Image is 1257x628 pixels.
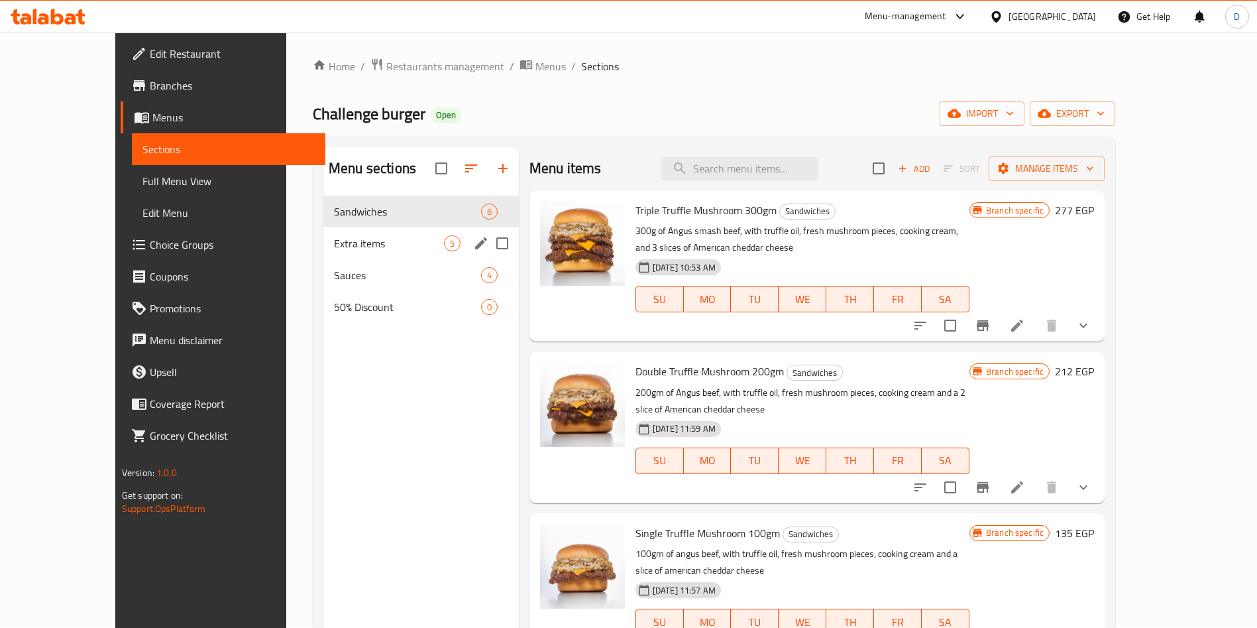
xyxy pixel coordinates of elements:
button: sort-choices [904,310,936,342]
button: delete [1036,471,1067,503]
button: MO [684,286,732,312]
span: Menus [535,58,566,74]
span: Sections [581,58,619,74]
span: Branch specific [981,365,1049,378]
a: Menus [121,101,325,133]
span: Edit Restaurant [150,46,315,62]
button: Branch-specific-item [967,310,999,342]
a: Grocery Checklist [121,420,325,452]
button: WE [779,286,826,312]
svg: Show Choices [1075,318,1091,334]
span: Branch specific [981,527,1049,539]
div: Sandwiches [783,527,839,542]
li: / [360,58,365,74]
span: Get support on: [122,487,183,504]
button: SA [922,286,969,312]
div: 50% Discount0 [323,291,519,323]
button: export [1030,101,1115,126]
button: sort-choices [904,471,936,503]
button: TH [826,448,874,474]
button: SU [635,286,684,312]
span: Version: [122,464,154,481]
li: / [571,58,576,74]
span: Challenge burger [313,99,425,129]
span: Add item [893,158,935,179]
span: Select to update [936,312,964,340]
span: Upsell [150,364,315,380]
div: [GEOGRAPHIC_DATA] [1009,9,1096,24]
a: Support.OpsPlatform [122,500,206,517]
div: Menu-management [865,9,946,25]
div: items [481,204,498,220]
span: Menu disclaimer [150,332,315,348]
img: Triple Truffle Mushroom 300gm [540,201,625,286]
span: SU [641,451,679,470]
input: search [661,157,818,180]
span: MO [689,290,726,309]
p: 200gm of Angus beef, with truffle oil, fresh mushroom pieces, cooking cream and a 2 slice of Amer... [635,385,969,418]
h2: Menu items [529,158,602,178]
a: Upsell [121,356,325,388]
button: FR [874,286,922,312]
span: Add [896,161,932,176]
div: Sandwiches [779,204,836,220]
a: Promotions [121,292,325,324]
span: Triple Truffle Mushroom 300gm [635,200,777,220]
img: Double Truffle Mushroom 200gm [540,362,625,447]
span: Grocery Checklist [150,428,315,444]
div: Extra items [334,235,444,251]
div: items [444,235,461,251]
span: Select to update [936,473,964,501]
div: Open [431,107,461,123]
div: Sauces4 [323,259,519,291]
button: TU [731,286,779,312]
span: Open [431,109,461,121]
a: Coverage Report [121,388,325,420]
a: Edit Menu [132,197,325,229]
span: Double Truffle Mushroom 200gm [635,361,784,381]
a: Sections [132,133,325,165]
span: D [1234,9,1240,24]
span: TU [736,451,773,470]
div: Sandwiches [787,365,843,381]
a: Restaurants management [370,58,504,75]
span: Edit Menu [142,205,315,221]
span: Full Menu View [142,173,315,189]
span: Choice Groups [150,237,315,253]
span: SA [927,290,964,309]
span: [DATE] 10:53 AM [647,261,721,274]
nav: breadcrumb [313,58,1115,75]
span: Sandwiches [783,527,838,542]
div: Sandwiches6 [323,196,519,227]
button: TU [731,448,779,474]
span: FR [879,290,916,309]
span: Sauces [334,267,481,283]
span: [DATE] 11:59 AM [647,422,721,435]
span: Select section [865,155,893,182]
span: Branch specific [981,204,1049,217]
span: Sandwiches [787,365,842,381]
span: Sandwiches [780,204,835,219]
span: 5 [445,237,460,250]
span: MO [689,451,726,470]
span: 0 [482,301,497,314]
span: Promotions [150,300,315,316]
button: TH [826,286,874,312]
button: import [940,101,1024,126]
span: 4 [482,269,497,282]
a: Menus [519,58,566,75]
a: Menu disclaimer [121,324,325,356]
span: 1.0.0 [156,464,177,481]
span: Branches [150,78,315,94]
a: Coupons [121,261,325,292]
p: 300g of Angus smash beef, with truffle oil, fresh mushroom pieces, cooking cream, and 3 slices of... [635,223,969,256]
span: SU [641,290,679,309]
span: [DATE] 11:57 AM [647,584,721,597]
span: TH [832,290,869,309]
h6: 212 EGP [1055,362,1094,381]
span: Select section first [935,158,989,179]
span: Sort sections [455,153,487,184]
span: Coupons [150,269,315,284]
a: Edit menu item [1009,318,1025,334]
nav: Menu sections [323,190,519,328]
